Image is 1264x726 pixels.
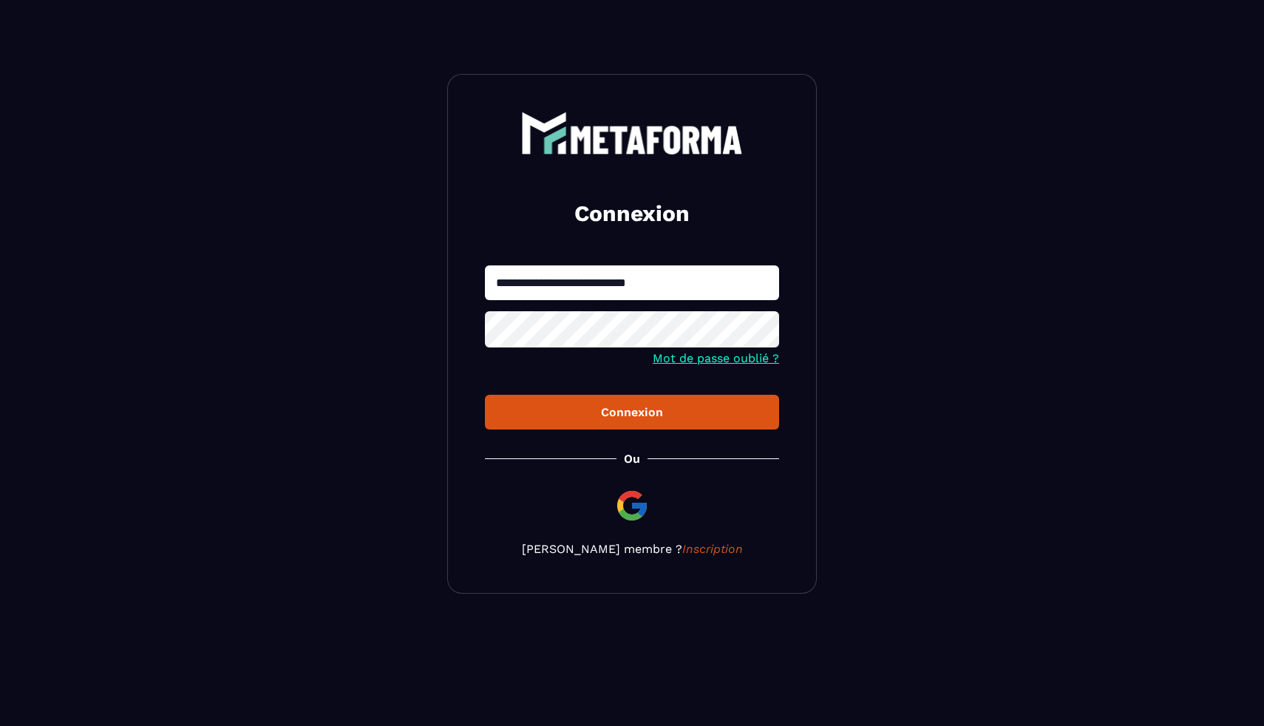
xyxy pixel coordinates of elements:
img: google [614,488,650,523]
p: [PERSON_NAME] membre ? [485,542,779,556]
a: logo [485,112,779,155]
button: Connexion [485,395,779,430]
h2: Connexion [503,199,761,228]
img: logo [521,112,743,155]
p: Ou [624,452,640,466]
a: Inscription [682,542,743,556]
a: Mot de passe oublié ? [653,351,779,365]
div: Connexion [497,405,767,419]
